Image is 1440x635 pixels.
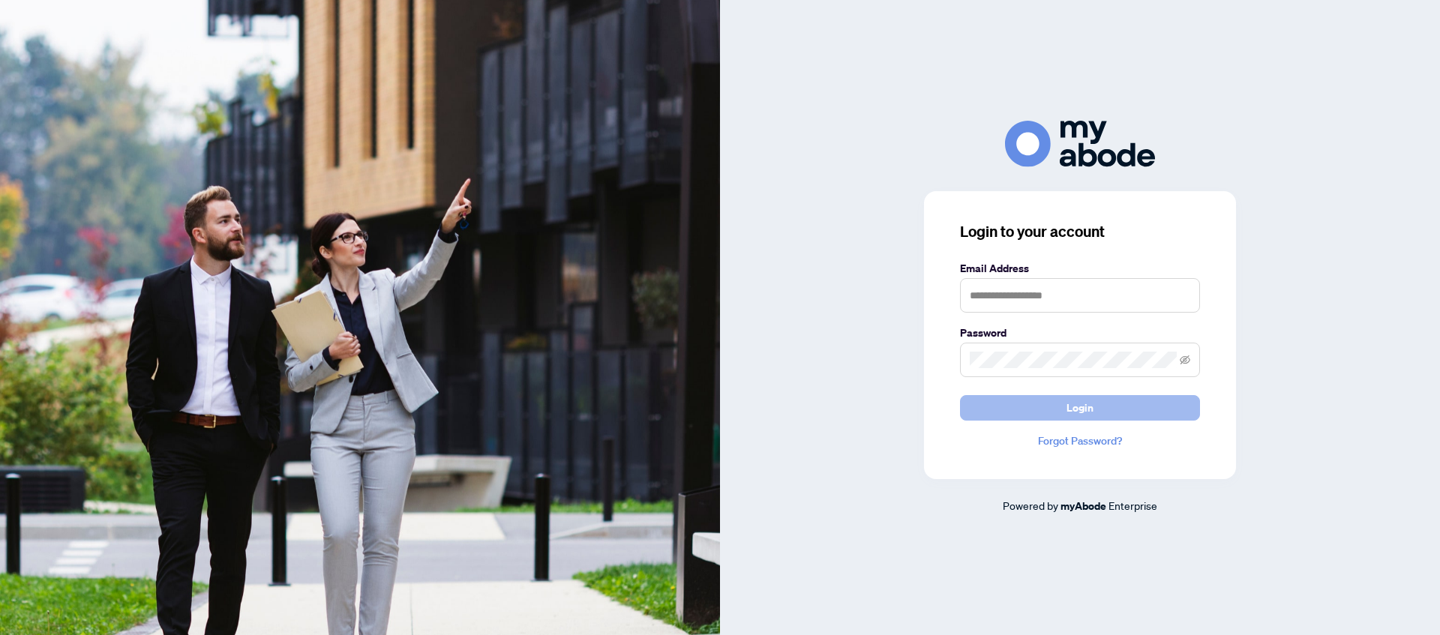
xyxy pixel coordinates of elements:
[1060,498,1106,514] a: myAbode
[1003,499,1058,512] span: Powered by
[960,260,1200,277] label: Email Address
[960,325,1200,341] label: Password
[1180,355,1190,365] span: eye-invisible
[1005,121,1155,166] img: ma-logo
[1066,396,1093,420] span: Login
[1108,499,1157,512] span: Enterprise
[960,433,1200,449] a: Forgot Password?
[960,395,1200,421] button: Login
[960,221,1200,242] h3: Login to your account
